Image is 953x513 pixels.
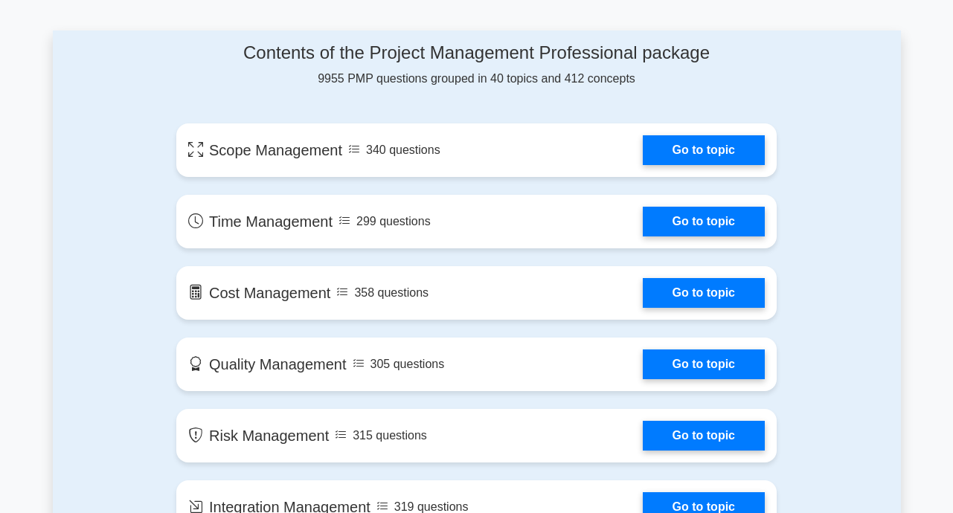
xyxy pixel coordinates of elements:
h4: Contents of the Project Management Professional package [176,42,777,64]
a: Go to topic [643,278,765,308]
a: Go to topic [643,207,765,236]
a: Go to topic [643,135,765,165]
a: Go to topic [643,349,765,379]
a: Go to topic [643,421,765,451]
div: 9955 PMP questions grouped in 40 topics and 412 concepts [176,42,777,88]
